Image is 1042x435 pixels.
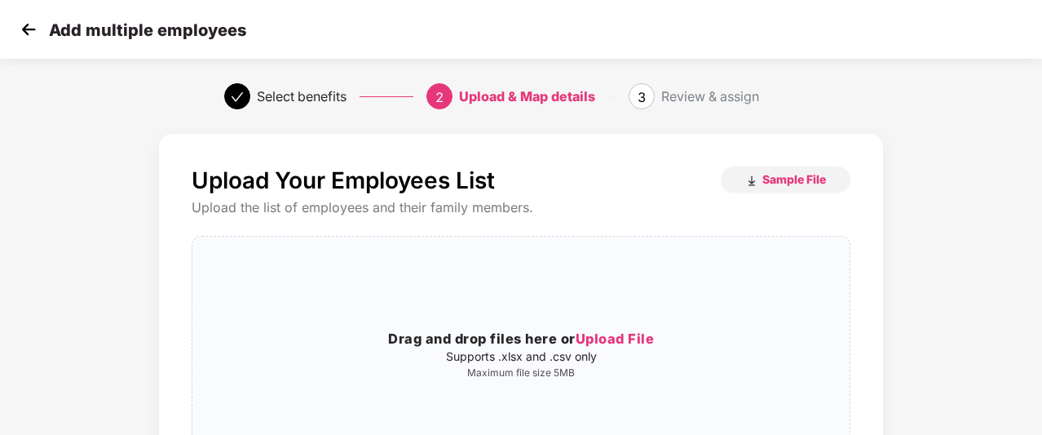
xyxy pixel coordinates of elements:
[16,17,41,42] img: svg+xml;base64,PHN2ZyB4bWxucz0iaHR0cDovL3d3dy53My5vcmcvMjAwMC9zdmciIHdpZHRoPSIzMCIgaGVpZ2h0PSIzMC...
[721,166,850,193] button: Sample File
[745,175,758,188] img: download_icon
[49,20,246,40] p: Add multiple employees
[192,329,850,350] h3: Drag and drop files here or
[192,199,850,216] div: Upload the list of employees and their family members.
[192,166,495,194] p: Upload Your Employees List
[192,366,850,380] p: Maximum file size 5MB
[576,331,655,347] span: Upload File
[192,350,850,363] p: Supports .xlsx and .csv only
[435,89,444,105] span: 2
[231,91,244,104] span: check
[661,83,759,109] div: Review & assign
[638,89,646,105] span: 3
[762,171,826,187] span: Sample File
[459,83,595,109] div: Upload & Map details
[257,83,347,109] div: Select benefits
